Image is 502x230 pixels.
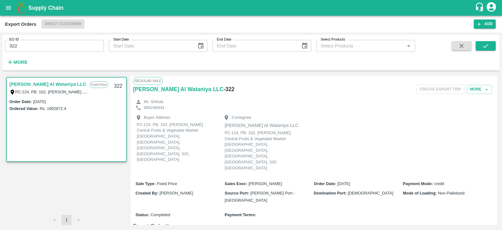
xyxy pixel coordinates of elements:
p: Consignee [232,115,251,121]
b: Mode of Loading : [403,191,437,195]
span: [DEMOGRAPHIC_DATA] [348,191,393,195]
button: Open [404,42,413,50]
span: Regular Sale [133,77,163,85]
label: Ordered Value: [9,106,38,111]
label: PC:124, PB: 102, [PERSON_NAME] Central Fruits & Vegetable Market [GEOGRAPHIC_DATA], [GEOGRAPHIC_D... [15,89,376,94]
label: EO ID [9,37,19,42]
span: [PERSON_NAME] [248,181,282,186]
button: More [467,85,492,94]
input: Select Products [318,42,403,50]
div: 322 [110,79,126,94]
label: Select Products [321,37,345,42]
p: Fixed Price [89,81,108,88]
span: credit [434,181,444,186]
input: End Date [212,40,296,52]
p: Buyer Address [144,115,171,121]
b: Destination Port : [314,191,347,195]
b: Payment Terms : [225,212,256,217]
b: Order Date : [314,181,336,186]
p: 899246934 [144,105,164,111]
strong: More [13,60,28,65]
b: Payment Mode : [403,181,433,186]
p: PC:124, PB: 102, [PERSON_NAME] Central Fruits & Vegetable Market [GEOGRAPHIC_DATA], [GEOGRAPHIC_D... [137,122,212,163]
b: Sale Type : [136,181,156,186]
p: Mr. Shihab [144,99,163,105]
a: [PERSON_NAME] Al Wataniya LLC [9,80,86,88]
b: Status : [136,212,149,217]
h6: - 322 [223,85,234,94]
button: Choose date [195,40,207,52]
label: Rs. 1902872.4 [40,106,66,111]
b: Sales Exec : [225,181,247,186]
label: [DATE] [33,99,46,104]
b: Source Port : [225,191,249,195]
a: Supply Chain [28,3,475,12]
p: PC:124, PB: 102, [PERSON_NAME] Central Fruits & Vegetable Market [GEOGRAPHIC_DATA], [GEOGRAPHIC_D... [225,130,300,171]
img: logo [16,2,28,14]
div: account of current user [486,1,497,14]
button: open drawer [1,1,16,15]
label: Order Date : [9,99,32,104]
label: End Date [217,37,231,42]
span: [PERSON_NAME] Port - [GEOGRAPHIC_DATA] [225,191,295,202]
b: Created By : [136,191,158,195]
input: Start Date [109,40,192,52]
a: [PERSON_NAME] Al Wataniya LLC [133,85,223,94]
span: [DATE] [337,181,350,186]
div: Export Orders [5,20,36,28]
button: Add [474,19,496,29]
p: [PERSON_NAME] Al Wataniya LLC [225,122,300,129]
span: Non-Palletized [438,191,465,195]
b: Supply Chain [28,5,63,11]
span: Completed [151,212,170,217]
input: Enter EO ID [5,40,104,52]
div: customer-support [475,2,486,14]
button: Choose date [299,40,311,52]
label: Start Date [113,37,129,42]
button: More [5,57,29,68]
span: Fixed Price [157,181,177,186]
span: [PERSON_NAME] [160,191,193,195]
button: page 1 [61,215,72,225]
nav: pagination navigation [49,215,84,225]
